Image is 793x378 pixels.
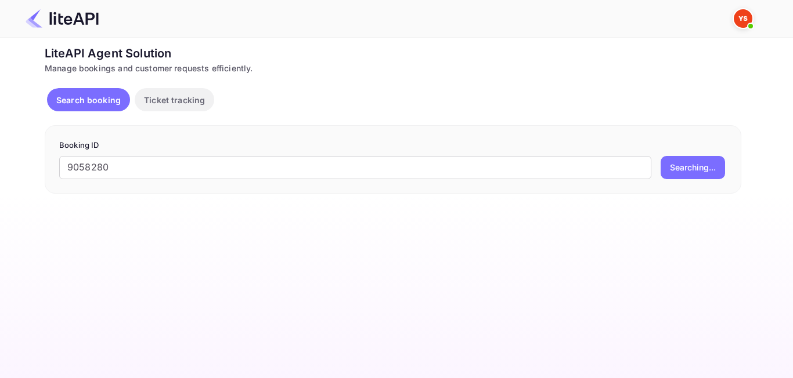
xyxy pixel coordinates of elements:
[59,140,727,151] p: Booking ID
[56,94,121,106] p: Search booking
[26,9,99,28] img: LiteAPI Logo
[661,156,725,179] button: Searching...
[45,45,741,62] div: LiteAPI Agent Solution
[144,94,205,106] p: Ticket tracking
[45,62,741,74] div: Manage bookings and customer requests efficiently.
[59,156,651,179] input: Enter Booking ID (e.g., 63782194)
[734,9,752,28] img: Yandex Support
